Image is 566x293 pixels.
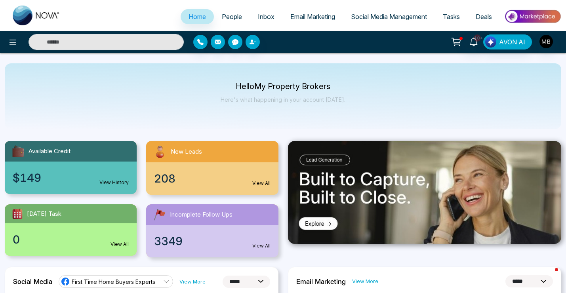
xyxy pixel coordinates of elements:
span: 208 [154,170,175,187]
span: $149 [13,169,41,186]
a: View All [252,180,271,187]
h2: Email Marketing [296,278,346,285]
span: Available Credit [29,147,71,156]
p: Hello My Property Brokers [221,83,345,90]
span: 10+ [474,34,481,42]
button: AVON AI [483,34,532,49]
img: Market-place.gif [504,8,561,25]
span: Tasks [443,13,460,21]
h2: Social Media [13,278,52,285]
a: Deals [468,9,500,24]
a: People [214,9,250,24]
a: View More [352,278,378,285]
span: Social Media Management [351,13,427,21]
a: 10+ [464,34,483,48]
a: Incomplete Follow Ups3349View All [141,204,283,257]
span: People [222,13,242,21]
span: Home [189,13,206,21]
span: Inbox [258,13,274,21]
span: First Time Home Buyers Experts [72,278,155,285]
img: Lead Flow [485,36,496,48]
span: Deals [476,13,492,21]
a: View More [179,278,206,285]
a: Home [181,9,214,24]
a: Social Media Management [343,9,435,24]
a: View All [252,242,271,249]
a: Tasks [435,9,468,24]
span: [DATE] Task [27,209,61,219]
img: newLeads.svg [152,144,168,159]
span: 0 [13,231,20,248]
span: AVON AI [499,37,525,47]
img: Nova CRM Logo [13,6,60,25]
img: followUps.svg [152,207,167,222]
span: 3349 [154,233,183,249]
img: User Avatar [539,35,553,48]
a: Inbox [250,9,282,24]
img: todayTask.svg [11,207,24,220]
span: Email Marketing [290,13,335,21]
a: Email Marketing [282,9,343,24]
a: New Leads208View All [141,141,283,195]
p: Here's what happening in your account [DATE]. [221,96,345,103]
img: availableCredit.svg [11,144,25,158]
span: Incomplete Follow Ups [170,210,232,219]
a: View All [111,241,129,248]
iframe: Intercom live chat [539,266,558,285]
img: . [288,141,562,244]
span: New Leads [171,147,202,156]
a: View History [99,179,129,186]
